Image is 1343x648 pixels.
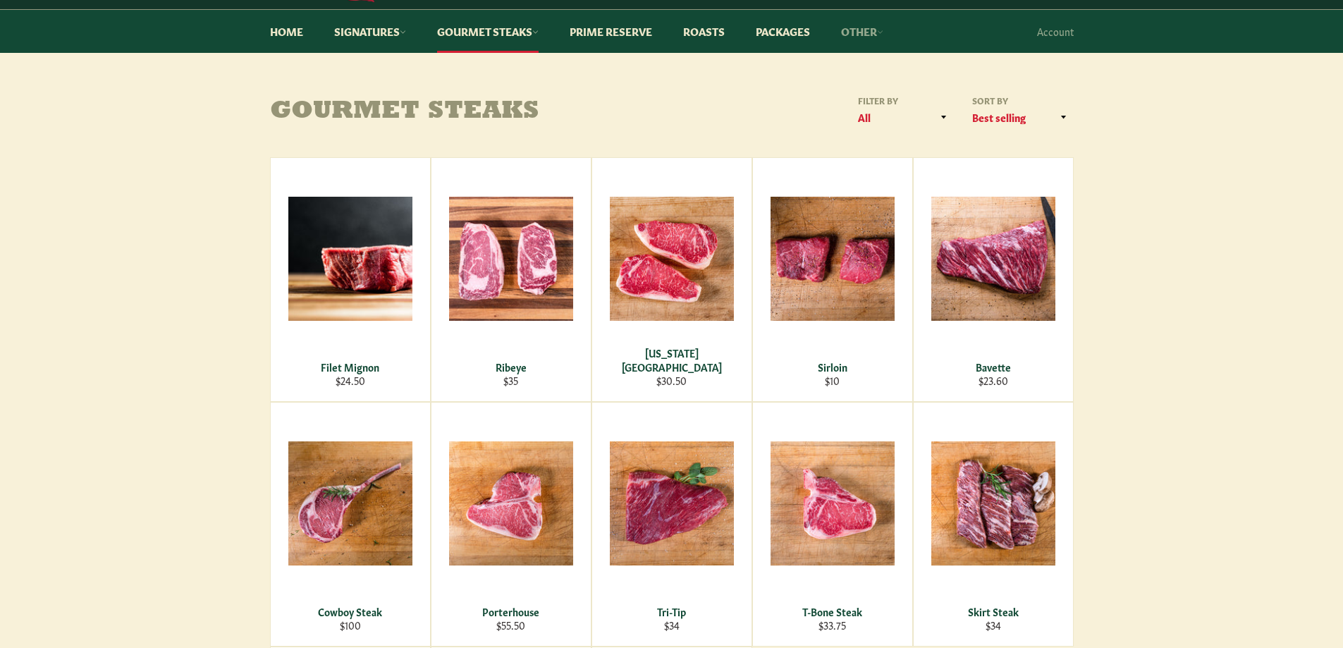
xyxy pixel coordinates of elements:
[279,374,421,387] div: $24.50
[279,618,421,632] div: $100
[556,10,666,53] a: Prime Reserve
[931,197,1055,321] img: Bavette
[431,157,591,402] a: Ribeye Ribeye $35
[610,441,734,566] img: Tri-Tip
[761,374,903,387] div: $10
[440,374,582,387] div: $35
[610,197,734,321] img: New York Strip
[761,605,903,618] div: T-Bone Steak
[968,94,1074,106] label: Sort by
[922,605,1064,618] div: Skirt Steak
[423,10,553,53] a: Gourmet Steaks
[256,10,317,53] a: Home
[761,618,903,632] div: $33.75
[601,618,742,632] div: $34
[279,605,421,618] div: Cowboy Steak
[827,10,897,53] a: Other
[752,402,913,647] a: T-Bone Steak T-Bone Steak $33.75
[853,94,954,106] label: Filter by
[591,402,752,647] a: Tri-Tip Tri-Tip $34
[591,157,752,402] a: New York Strip [US_STATE][GEOGRAPHIC_DATA] $30.50
[440,605,582,618] div: Porterhouse
[449,441,573,566] img: Porterhouse
[771,441,895,566] img: T-Bone Steak
[440,618,582,632] div: $55.50
[279,360,421,374] div: Filet Mignon
[752,157,913,402] a: Sirloin Sirloin $10
[270,157,431,402] a: Filet Mignon Filet Mignon $24.50
[669,10,739,53] a: Roasts
[931,441,1055,566] img: Skirt Steak
[761,360,903,374] div: Sirloin
[922,618,1064,632] div: $34
[913,402,1074,647] a: Skirt Steak Skirt Steak $34
[601,605,742,618] div: Tri-Tip
[742,10,824,53] a: Packages
[270,402,431,647] a: Cowboy Steak Cowboy Steak $100
[449,197,573,321] img: Ribeye
[601,374,742,387] div: $30.50
[270,98,672,126] h1: Gourmet Steaks
[288,441,412,566] img: Cowboy Steak
[913,157,1074,402] a: Bavette Bavette $23.60
[440,360,582,374] div: Ribeye
[601,346,742,374] div: [US_STATE][GEOGRAPHIC_DATA]
[771,197,895,321] img: Sirloin
[922,360,1064,374] div: Bavette
[288,197,412,321] img: Filet Mignon
[922,374,1064,387] div: $23.60
[320,10,420,53] a: Signatures
[431,402,591,647] a: Porterhouse Porterhouse $55.50
[1030,11,1081,52] a: Account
